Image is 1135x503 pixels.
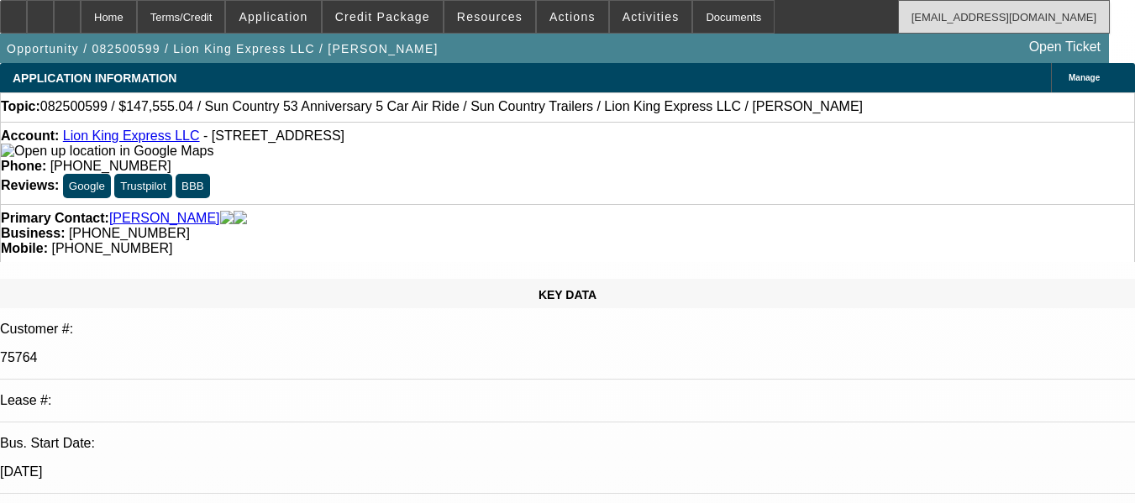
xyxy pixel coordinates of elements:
[1069,73,1100,82] span: Manage
[537,1,608,33] button: Actions
[623,10,680,24] span: Activities
[50,159,171,173] span: [PHONE_NUMBER]
[539,288,596,301] span: KEY DATA
[63,174,111,198] button: Google
[40,99,863,114] span: 082500599 / $147,555.04 / Sun Country 53 Anniversary 5 Car Air Ride / Sun Country Trailers / Lion...
[1,128,59,143] strong: Account:
[323,1,443,33] button: Credit Package
[1,226,65,240] strong: Business:
[444,1,535,33] button: Resources
[1,144,213,158] a: View Google Maps
[1,99,40,114] strong: Topic:
[1,211,109,226] strong: Primary Contact:
[51,241,172,255] span: [PHONE_NUMBER]
[109,211,220,226] a: [PERSON_NAME]
[1,241,48,255] strong: Mobile:
[1,144,213,159] img: Open up location in Google Maps
[1,159,46,173] strong: Phone:
[13,71,176,85] span: APPLICATION INFORMATION
[176,174,210,198] button: BBB
[220,211,234,226] img: facebook-icon.png
[114,174,171,198] button: Trustpilot
[610,1,692,33] button: Activities
[549,10,596,24] span: Actions
[1022,33,1107,61] a: Open Ticket
[69,226,190,240] span: [PHONE_NUMBER]
[63,128,200,143] a: Lion King Express LLC
[226,1,320,33] button: Application
[1,178,59,192] strong: Reviews:
[239,10,307,24] span: Application
[7,42,439,55] span: Opportunity / 082500599 / Lion King Express LLC / [PERSON_NAME]
[203,128,344,143] span: - [STREET_ADDRESS]
[234,211,247,226] img: linkedin-icon.png
[457,10,523,24] span: Resources
[335,10,430,24] span: Credit Package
